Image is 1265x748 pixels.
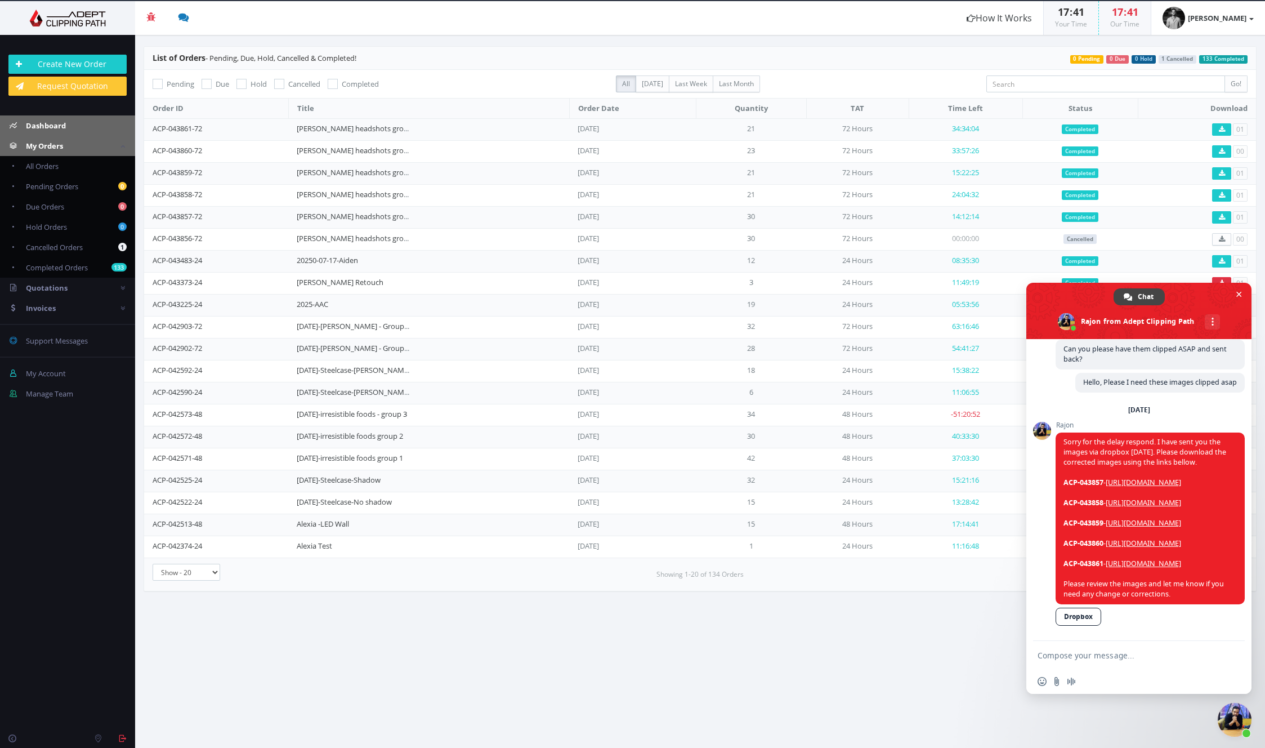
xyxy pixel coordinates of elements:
td: 48 Hours [806,404,909,426]
a: 20250-07-17-Aiden [297,255,358,265]
td: [DATE] [569,448,696,470]
label: Last Month [713,75,760,92]
th: Download [1138,99,1256,119]
span: 17 [1112,5,1123,19]
a: [DATE]-Steelcase-Shadow [297,475,381,485]
span: My Orders [26,141,63,151]
th: Title [288,99,569,119]
td: 72 Hours [806,140,909,162]
td: 21 [696,184,806,206]
td: 28 [696,338,806,360]
span: Completed [1062,278,1098,288]
img: Adept Graphics [8,10,127,26]
span: Quotations [26,283,68,293]
td: [DATE] [569,206,696,228]
b: 0 [118,202,127,211]
label: [DATE] [636,75,669,92]
td: 33:57:26 [909,140,1022,162]
td: 32 [696,470,806,492]
span: 41 [1127,5,1138,19]
span: Pending [167,79,194,89]
td: [DATE] [569,294,696,316]
td: 24:04:32 [909,184,1022,206]
small: Our Time [1110,19,1139,29]
small: Showing 1-20 of 134 Orders [656,569,744,580]
td: 08:35:30 [909,250,1022,272]
a: Create New Order [8,55,127,74]
div: More channels [1205,314,1220,330]
a: [DATE]-Steelcase-No shadow [297,497,392,507]
a: [PERSON_NAME] [1151,1,1265,35]
td: [DATE] [569,536,696,558]
td: [DATE] [569,118,696,140]
span: Quantity [735,103,768,113]
td: [DATE] [569,316,696,338]
a: [PERSON_NAME] headshots group 3 [297,167,418,177]
td: 15:38:22 [909,360,1022,382]
td: 48 Hours [806,448,909,470]
a: ACP-043856-72 [153,233,202,243]
td: 72 Hours [806,316,909,338]
td: 48 Hours [806,514,909,536]
a: [URL][DOMAIN_NAME] [1106,518,1181,528]
input: Search [986,75,1225,92]
a: [DATE]-[PERSON_NAME] - Group 1 [297,343,410,353]
td: 23 [696,140,806,162]
div: Chat [1114,288,1165,305]
input: Go! [1224,75,1248,92]
td: [DATE] [569,514,696,536]
span: 0 Hold [1132,55,1156,64]
th: Order ID [144,99,288,119]
td: 11:16:48 [909,536,1022,558]
span: ACP-043857 [1063,478,1103,487]
td: 72 Hours [806,162,909,184]
span: All Orders [26,161,59,171]
a: ACP-042572-48 [153,431,202,441]
a: ACP-043858-72 [153,189,202,199]
span: Hold Orders [26,222,67,232]
td: 15 [696,492,806,514]
span: Sorry for the delay respond. I have sent you the images via dropbox [DATE]. Please download the c... [1063,437,1226,599]
b: 1 [118,243,127,251]
a: Alexia Test [297,541,332,551]
td: 18 [696,360,806,382]
td: 48 Hours [806,426,909,448]
td: 3 [696,272,806,294]
a: ACP-043857-72 [153,211,202,221]
td: 19 [696,294,806,316]
a: 2025-AAC [297,299,328,309]
label: All [616,75,636,92]
img: 2a7d9c1af51d56f28e318c858d271b03 [1163,7,1185,29]
a: [URL][DOMAIN_NAME] [1106,538,1181,548]
span: 41 [1073,5,1084,19]
td: 24 Hours [806,360,909,382]
a: ACP-043225-24 [153,299,202,309]
th: Status [1022,99,1138,119]
span: Completed [1062,124,1098,135]
td: 24 Hours [806,382,909,404]
a: ACP-042592-24 [153,365,202,375]
td: [DATE] [569,382,696,404]
label: Last Week [669,75,713,92]
span: 133 Completed [1199,55,1248,64]
span: 0 Pending [1070,55,1104,64]
td: [DATE] [569,492,696,514]
a: ACP-042903-72 [153,321,202,331]
td: [DATE] [569,184,696,206]
td: 14:12:14 [909,206,1022,228]
a: ACP-042590-24 [153,387,202,397]
td: -51:20:52 [909,404,1022,426]
span: Support Messages [26,336,88,346]
span: Can you please have them clipped ASAP and sent back? [1063,344,1227,364]
th: Time Left [909,99,1022,119]
span: Completed [1062,190,1098,201]
span: Manage Team [26,389,73,399]
a: ACP-043859-72 [153,167,202,177]
td: [DATE] [569,272,696,294]
a: How It Works [955,1,1043,35]
a: [DATE]-[PERSON_NAME] - Group 2 [297,321,410,331]
strong: [PERSON_NAME] [1188,13,1246,23]
td: 32 [696,316,806,338]
a: [PERSON_NAME] headshots group 5 [297,123,418,133]
span: Hold [251,79,267,89]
